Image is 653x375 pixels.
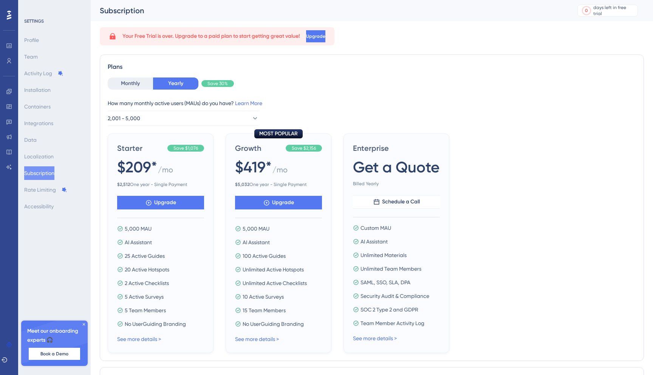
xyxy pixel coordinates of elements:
[306,30,325,42] button: Upgrade
[108,114,140,123] span: 2,001 - 5,000
[353,335,397,341] a: See more details >
[243,319,304,329] span: No UserGuiding Branding
[306,33,325,39] span: Upgrade
[243,306,286,315] span: 15 Team Members
[361,223,391,232] span: Custom MAU
[353,181,440,187] span: Billed Yearly
[24,83,51,97] button: Installation
[243,251,286,260] span: 100 Active Guides
[125,251,165,260] span: 25 Active Guides
[125,238,152,247] span: AI Assistant
[24,67,63,80] button: Activity Log
[235,336,279,342] a: See more details >
[353,157,439,178] span: Get a Quote
[243,265,304,274] span: Unlimited Active Hotspots
[24,50,38,64] button: Team
[29,348,80,360] button: Book a Demo
[108,99,636,108] div: How many monthly active users (MAUs) do you have?
[40,351,68,357] span: Book a Demo
[292,145,316,151] span: Save $2,156
[108,62,636,71] div: Plans
[154,198,176,207] span: Upgrade
[153,77,198,90] button: Yearly
[254,129,303,138] div: MOST POPULAR
[173,145,198,151] span: Save $1,076
[361,305,418,314] span: SOC 2 Type 2 and GDPR
[272,198,294,207] span: Upgrade
[125,265,169,274] span: 20 Active Hotspots
[235,157,272,178] span: $419*
[24,166,54,180] button: Subscription
[593,5,635,17] div: days left in free trial
[353,143,440,153] span: Enterprise
[158,164,173,178] span: / mo
[117,196,204,209] button: Upgrade
[125,319,186,329] span: No UserGuiding Branding
[243,238,270,247] span: AI Assistant
[24,116,53,130] button: Integrations
[125,279,169,288] span: 2 Active Checklists
[361,237,388,246] span: AI Assistant
[361,264,421,273] span: Unlimited Team Members
[125,224,152,233] span: 5,000 MAU
[117,181,204,187] span: One year - Single Payment
[24,18,85,24] div: SETTINGS
[361,251,407,260] span: Unlimited Materials
[108,77,153,90] button: Monthly
[235,181,322,187] span: One year - Single Payment
[100,5,559,16] div: Subscription
[24,200,54,213] button: Accessibility
[235,143,283,153] span: Growth
[24,133,37,147] button: Data
[243,279,307,288] span: Unlimited Active Checklists
[243,292,284,301] span: 10 Active Surveys
[235,182,249,187] b: $ 5,032
[272,164,288,178] span: / mo
[117,336,161,342] a: See more details >
[117,182,130,187] b: $ 2,512
[24,100,51,113] button: Containers
[24,183,67,197] button: Rate Limiting
[585,8,588,14] div: 0
[108,111,259,126] button: 2,001 - 5,000
[117,143,164,153] span: Starter
[361,278,410,287] span: SAML, SSO, SLA, DPA
[361,319,424,328] span: Team Member Activity Log
[243,224,269,233] span: 5,000 MAU
[235,100,262,106] a: Learn More
[382,197,420,206] span: Schedule a Call
[235,196,322,209] button: Upgrade
[24,33,39,47] button: Profile
[125,306,166,315] span: 5 Team Members
[117,157,157,178] span: $209*
[27,327,82,345] span: Meet our onboarding experts 🎧
[353,195,440,209] button: Schedule a Call
[125,292,164,301] span: 5 Active Surveys
[361,291,429,301] span: Security Audit & Compliance
[122,32,300,41] span: Your Free Trial is over. Upgrade to a paid plan to start getting great value!
[24,150,54,163] button: Localization
[207,81,228,87] span: Save 30%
